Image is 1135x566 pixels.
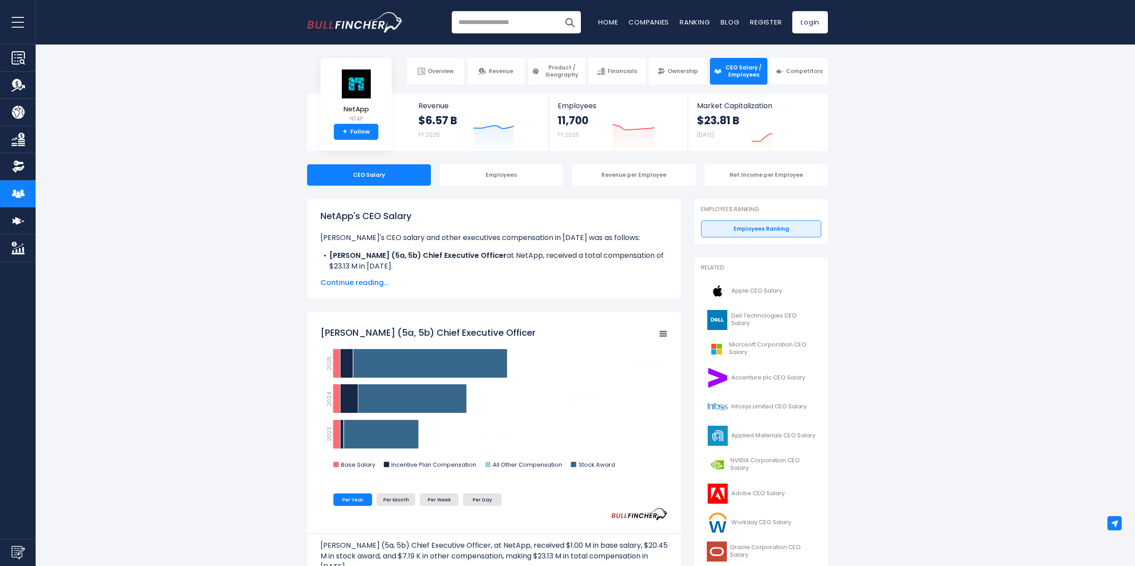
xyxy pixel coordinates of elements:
[701,279,821,303] a: Apple CEO Salary
[559,11,581,33] button: Search
[668,68,698,75] span: Ownership
[343,128,347,136] strong: +
[320,277,668,288] span: Continue reading...
[333,493,372,506] li: Per Year
[792,11,828,33] a: Login
[701,220,821,237] a: Employees Ranking
[418,102,540,110] span: Revenue
[428,68,454,75] span: Overview
[750,17,782,27] a: Register
[608,68,637,75] span: Financials
[558,102,678,110] span: Employees
[418,131,440,138] small: FY 2025
[706,368,729,388] img: ACN logo
[731,490,785,497] span: Adobe CEO Salary
[701,539,821,564] a: Oracle Corporation CEO Salary
[731,403,807,411] span: Infosys Limited CEO Salary
[409,94,549,151] a: Revenue $6.57 B FY 2025
[701,452,821,477] a: NVIDIA Corporation CEO Salary
[493,460,562,469] text: All Other Compensation
[688,94,827,151] a: Market Capitalization $23.81 B [DATE]
[730,544,816,559] span: Oracle Corporation CEO Salary
[770,58,828,85] a: Competitors
[307,12,403,33] img: Bullfincher logo
[701,264,821,272] p: Related
[325,427,333,441] text: 2023
[697,102,818,110] span: Market Capitalization
[320,322,668,478] svg: George Kurian (5a, 5b) Chief Executive Officer
[706,397,729,417] img: INFY logo
[598,17,618,27] a: Home
[701,423,821,448] a: Applied Materials CEO Salary
[731,287,782,295] span: Apple CEO Salary
[420,493,458,506] li: Per Week
[377,493,415,506] li: Per Month
[320,250,668,272] li: at NetApp, received a total compensation of $23.13 M in [DATE].
[649,58,706,85] a: Ownership
[724,64,763,78] span: CEO Salary / Employees
[701,337,821,361] a: Microsoft Corporation CEO Salary
[731,432,815,440] span: Applied Materials CEO Salary
[701,206,821,213] p: Employees Ranking
[636,359,663,366] tspan: $23.13M
[706,426,729,446] img: AMAT logo
[12,160,25,173] img: Ownership
[340,69,372,124] a: NetApp NTAP
[320,209,668,223] h1: NetApp's CEO Salary
[391,460,476,469] text: Incentive Plan Compensation
[320,232,668,243] p: [PERSON_NAME]'s CEO salary and other executives compensation in [DATE] was as follows:
[588,58,646,85] a: Financials
[706,455,728,475] img: NVDA logo
[706,542,727,562] img: ORCL logo
[407,58,464,85] a: Overview
[697,131,714,138] small: [DATE]
[701,510,821,535] a: Workday CEO Salary
[440,164,563,186] div: Employees
[729,341,816,356] span: Microsoft Corporation CEO Salary
[325,356,333,371] text: 2025
[786,68,823,75] span: Competitors
[489,68,513,75] span: Revenue
[705,164,828,186] div: Net Income per Employee
[706,513,729,533] img: WDAY logo
[579,460,615,469] text: Stock Award
[341,460,376,469] text: Base Salary
[701,395,821,419] a: Infosys Limited CEO Salary
[721,17,739,27] a: Blog
[680,17,710,27] a: Ranking
[701,481,821,506] a: Adobe CEO Salary
[731,519,791,526] span: Workday CEO Salary
[731,312,816,327] span: Dell Technologies CEO Salary
[628,17,669,27] a: Companies
[307,164,431,186] div: CEO Salary
[706,339,726,359] img: MSFT logo
[706,484,729,504] img: ADBE logo
[463,493,502,506] li: Per Day
[542,64,581,78] span: Product / Geography
[706,310,729,330] img: DELL logo
[325,391,333,406] text: 2024
[697,114,739,127] strong: $23.81 B
[701,308,821,332] a: Dell Technologies CEO Salary
[706,281,729,301] img: AAPL logo
[572,164,696,186] div: Revenue per Employee
[334,124,378,140] a: +Follow
[558,114,588,127] strong: 11,700
[558,131,579,138] small: FY 2025
[528,58,585,85] a: Product / Geography
[307,12,403,33] a: Go to homepage
[329,250,507,261] b: [PERSON_NAME] (5a, 5b) Chief Executive Officer
[731,374,805,382] span: Accenture plc CEO Salary
[340,106,372,113] span: NetApp
[467,58,525,85] a: Revenue
[418,114,457,127] strong: $6.57 B
[485,430,512,438] tspan: $11.37M
[701,366,821,390] a: Accenture plc CEO Salary
[569,395,597,402] tspan: $17.74M
[320,326,535,339] tspan: [PERSON_NAME] (5a, 5b) Chief Executive Officer
[340,115,372,123] small: NTAP
[710,58,767,85] a: CEO Salary / Employees
[549,94,687,151] a: Employees 11,700 FY 2025
[730,457,816,472] span: NVIDIA Corporation CEO Salary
